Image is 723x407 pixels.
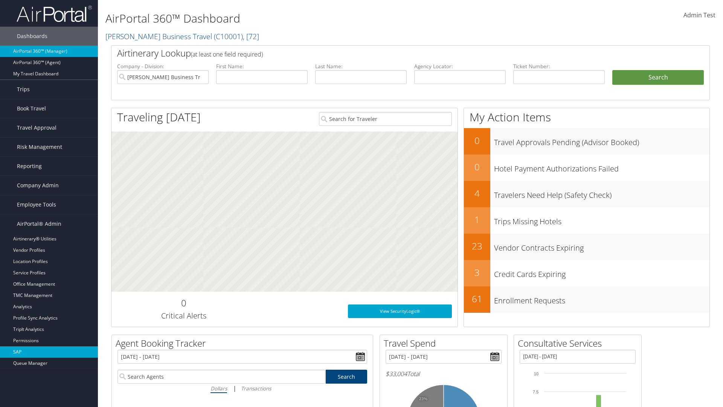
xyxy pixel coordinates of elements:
[17,138,62,156] span: Risk Management
[117,311,250,321] h3: Critical Alerts
[494,213,709,227] h3: Trips Missing Hotels
[105,11,512,26] h1: AirPortal 360™ Dashboard
[243,31,259,41] span: , [ 72 ]
[464,109,709,125] h1: My Action Items
[464,266,490,279] h2: 3
[683,4,715,27] a: Admin Test
[216,63,308,70] label: First Name:
[17,5,92,23] img: airportal-logo.png
[105,31,259,41] a: [PERSON_NAME] Business Travel
[494,265,709,280] h3: Credit Cards Expiring
[494,292,709,306] h3: Enrollment Requests
[533,390,538,394] tspan: 7.5
[17,214,61,233] span: AirPortal® Admin
[191,50,263,58] span: (at least one field required)
[464,286,709,313] a: 61Enrollment Requests
[464,187,490,200] h2: 4
[464,161,490,173] h2: 0
[117,370,325,384] input: Search Agents
[117,63,209,70] label: Company - Division:
[464,134,490,147] h2: 0
[17,99,46,118] span: Book Travel
[386,370,407,378] span: $33,004
[419,397,427,401] tspan: 23%
[241,385,271,392] i: Transactions
[386,370,502,378] h6: Total
[17,118,56,137] span: Travel Approval
[513,63,605,70] label: Ticket Number:
[17,80,30,99] span: Trips
[464,181,709,207] a: 4Travelers Need Help (Safety Check)
[464,207,709,234] a: 1Trips Missing Hotels
[326,370,368,384] a: Search
[494,160,709,174] h3: Hotel Payment Authorizations Failed
[464,240,490,252] h2: 23
[683,11,715,19] span: Admin Test
[210,385,227,392] i: Dollars
[612,70,704,85] button: Search
[494,133,709,148] h3: Travel Approvals Pending (Advisor Booked)
[17,157,42,176] span: Reporting
[214,31,243,41] span: ( C10001 )
[464,128,709,155] a: 0Travel Approvals Pending (Advisor Booked)
[116,337,373,350] h2: Agent Booking Tracker
[117,297,250,309] h2: 0
[17,27,47,46] span: Dashboards
[319,112,452,126] input: Search for Traveler
[494,186,709,200] h3: Travelers Need Help (Safety Check)
[464,234,709,260] a: 23Vendor Contracts Expiring
[518,337,641,350] h2: Consultative Services
[414,63,506,70] label: Agency Locator:
[117,47,654,60] h2: Airtinerary Lookup
[494,239,709,253] h3: Vendor Contracts Expiring
[17,195,56,214] span: Employee Tools
[315,63,407,70] label: Last Name:
[384,337,507,350] h2: Travel Spend
[117,384,367,393] div: |
[464,213,490,226] h2: 1
[464,292,490,305] h2: 61
[348,304,452,318] a: View SecurityLogic®
[117,109,201,125] h1: Traveling [DATE]
[17,176,59,195] span: Company Admin
[464,155,709,181] a: 0Hotel Payment Authorizations Failed
[464,260,709,286] a: 3Credit Cards Expiring
[534,372,538,376] tspan: 10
